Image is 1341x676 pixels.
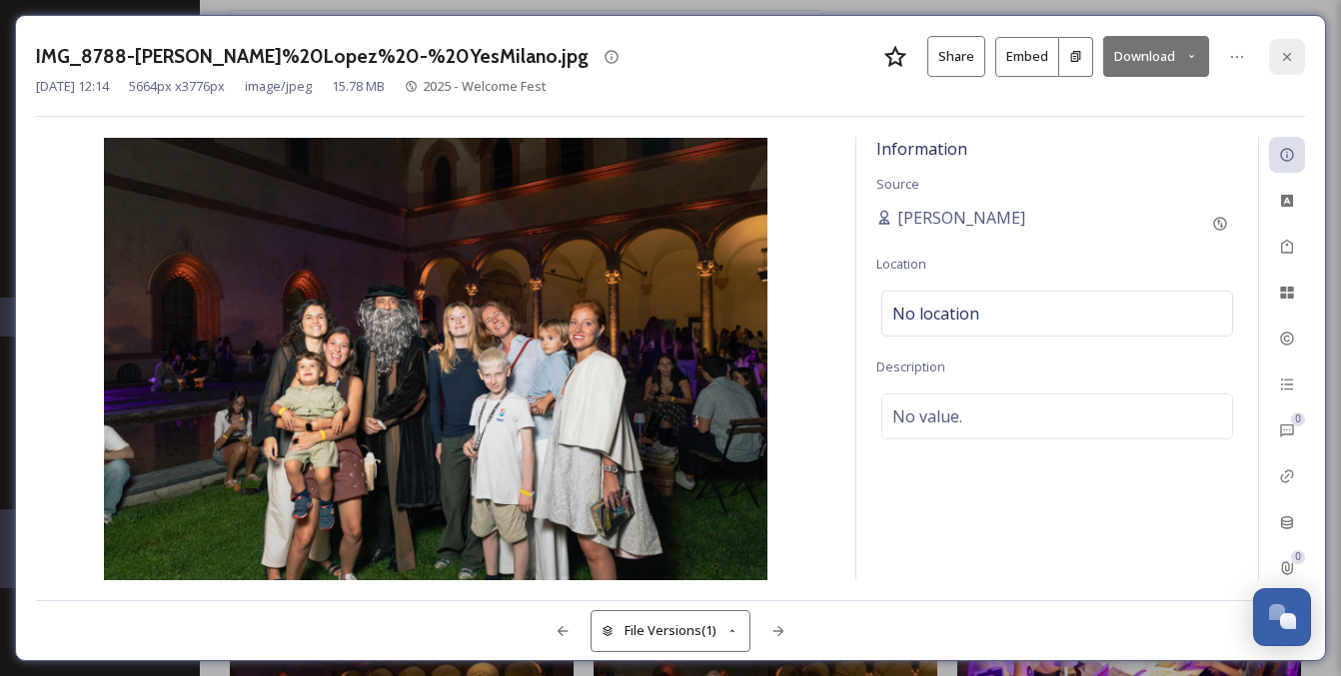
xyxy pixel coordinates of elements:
[892,404,962,428] span: No value.
[1291,550,1305,564] div: 0
[423,77,547,95] span: 2025 - Welcome Fest
[332,77,385,96] span: 15.78 MB
[897,206,1025,230] span: [PERSON_NAME]
[1253,588,1311,646] button: Open Chat
[892,302,979,326] span: No location
[36,138,835,580] img: IMG_8788-Joaquin%2520Lopez%2520-%2520YesMilano.jpg
[129,77,225,96] span: 5664 px x 3776 px
[591,610,750,651] button: File Versions(1)
[876,175,919,193] span: Source
[36,77,109,96] span: [DATE] 12:14
[36,42,589,71] h3: IMG_8788-[PERSON_NAME]%20Lopez%20-%20YesMilano.jpg
[1103,36,1209,77] button: Download
[927,36,985,77] button: Share
[1291,412,1305,426] div: 0
[876,255,926,273] span: Location
[245,77,312,96] span: image/jpeg
[876,357,945,375] span: Description
[876,138,967,160] span: Information
[995,37,1059,77] button: Embed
